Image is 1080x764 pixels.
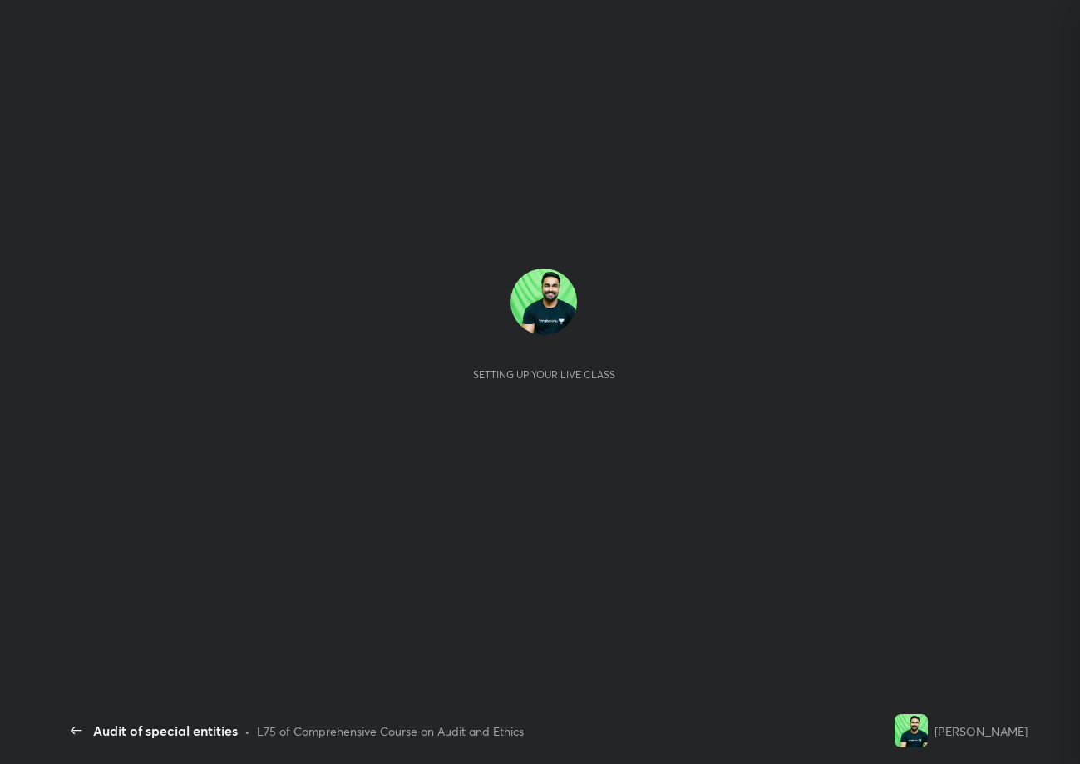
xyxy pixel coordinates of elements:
div: • [244,722,250,740]
div: [PERSON_NAME] [935,722,1028,740]
img: 34c2f5a4dc334ab99cba7f7ce517d6b6.jpg [510,269,577,335]
div: L75 of Comprehensive Course on Audit and Ethics [257,722,524,740]
img: 34c2f5a4dc334ab99cba7f7ce517d6b6.jpg [895,714,928,747]
div: Setting up your live class [473,368,615,381]
div: Audit of special entities [93,721,238,741]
